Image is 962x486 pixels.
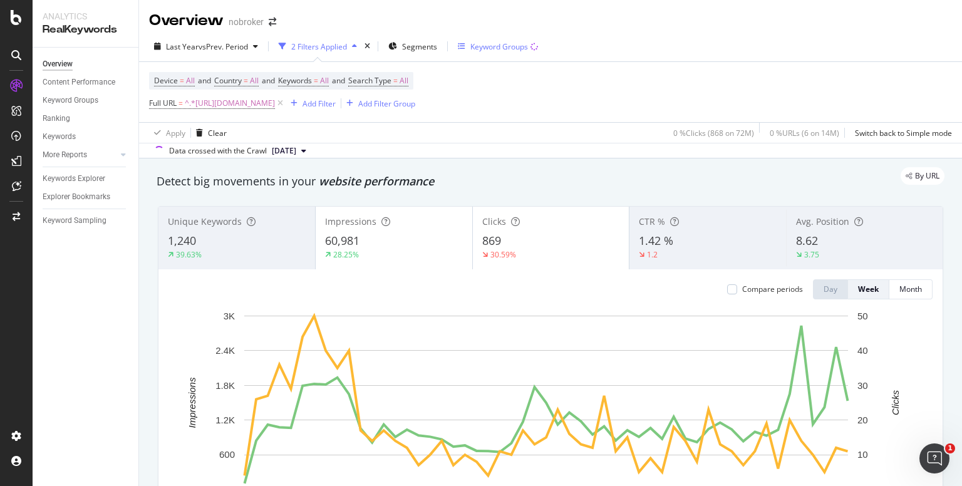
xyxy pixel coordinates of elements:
div: 3.75 [804,249,819,260]
span: Keywords [278,75,312,86]
span: 869 [482,233,501,248]
div: nobroker [229,16,264,28]
div: Analytics [43,10,128,23]
button: Keyword Groups [453,36,543,56]
button: [DATE] [267,143,311,158]
div: Keywords [43,130,76,143]
a: Overview [43,58,130,71]
a: Keywords [43,130,130,143]
a: Keywords Explorer [43,172,130,185]
span: = [393,75,398,86]
div: Day [824,284,837,294]
span: Full URL [149,98,177,108]
text: 2.4K [215,345,235,356]
span: ^.*[URL][DOMAIN_NAME] [185,95,275,112]
a: Ranking [43,112,130,125]
div: Keyword Groups [470,41,528,52]
button: Segments [383,36,442,56]
div: Add Filter [303,98,336,109]
span: and [198,75,211,86]
text: Impressions [187,377,197,428]
span: Avg. Position [796,215,849,227]
span: 1 [945,443,955,453]
span: Search Type [348,75,391,86]
span: = [178,98,183,108]
div: 0 % URLs ( 6 on 14M ) [770,128,839,138]
div: Apply [166,128,185,138]
span: All [320,72,329,90]
span: Device [154,75,178,86]
div: Data crossed with the Crawl [169,145,267,157]
div: 2 Filters Applied [291,41,347,52]
div: 1.2 [647,249,658,260]
text: 1.8K [215,380,235,391]
text: 10 [857,449,868,460]
a: Content Performance [43,76,130,89]
span: 60,981 [325,233,359,248]
div: 28.25% [333,249,359,260]
span: Clicks [482,215,506,227]
button: Add Filter [286,96,336,111]
button: Add Filter Group [341,96,415,111]
div: Explorer Bookmarks [43,190,110,204]
button: Week [848,279,889,299]
button: Month [889,279,933,299]
a: Explorer Bookmarks [43,190,130,204]
span: Segments [402,41,437,52]
div: Keyword Groups [43,94,98,107]
button: Apply [149,123,185,143]
div: arrow-right-arrow-left [269,18,276,26]
span: 2025 Aug. 4th [272,145,296,157]
text: 30 [857,380,868,391]
span: and [262,75,275,86]
div: 0 % Clicks ( 868 on 72M ) [673,128,754,138]
button: Day [813,279,848,299]
div: Content Performance [43,76,115,89]
text: 1.2K [215,415,235,425]
span: = [244,75,248,86]
a: Keyword Groups [43,94,130,107]
span: 1,240 [168,233,196,248]
div: Week [858,284,879,294]
button: Clear [191,123,227,143]
div: Compare periods [742,284,803,294]
span: All [400,72,408,90]
div: Switch back to Simple mode [855,128,952,138]
div: Add Filter Group [358,98,415,109]
span: = [314,75,318,86]
button: Last YearvsPrev. Period [149,36,263,56]
button: Switch back to Simple mode [850,123,952,143]
button: 2 Filters Applied [274,36,362,56]
span: 1.42 % [639,233,673,248]
div: More Reports [43,148,87,162]
span: Last Year [166,41,199,52]
span: All [186,72,195,90]
span: By URL [915,172,939,180]
div: Clear [208,128,227,138]
span: Impressions [325,215,376,227]
text: 20 [857,415,868,425]
text: 600 [219,449,235,460]
div: legacy label [901,167,944,185]
div: Overview [43,58,73,71]
span: Country [214,75,242,86]
span: Unique Keywords [168,215,242,227]
span: = [180,75,184,86]
span: and [332,75,345,86]
div: Keywords Explorer [43,172,105,185]
div: Overview [149,10,224,31]
div: times [362,40,373,53]
div: Keyword Sampling [43,214,106,227]
div: Month [899,284,922,294]
span: 8.62 [796,233,818,248]
text: 3K [224,311,235,321]
iframe: Intercom live chat [919,443,949,473]
text: 40 [857,345,868,356]
div: 30.59% [490,249,516,260]
text: 50 [857,311,868,321]
div: RealKeywords [43,23,128,37]
span: CTR % [639,215,665,227]
text: Clicks [890,390,901,415]
span: All [250,72,259,90]
span: vs Prev. Period [199,41,248,52]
